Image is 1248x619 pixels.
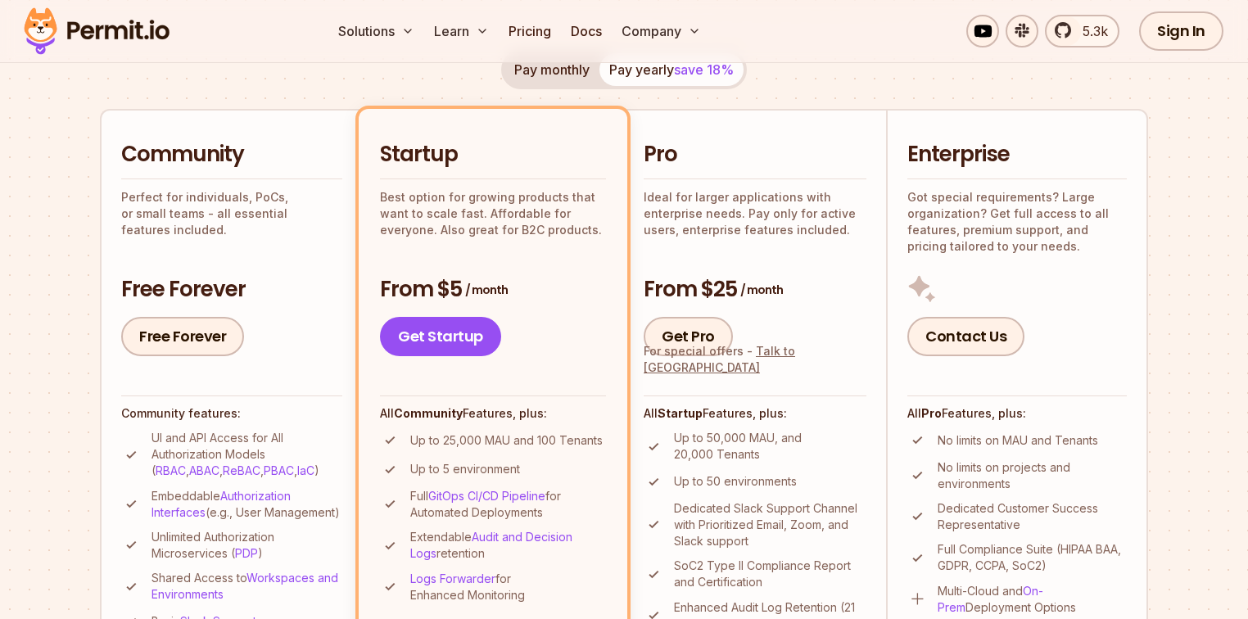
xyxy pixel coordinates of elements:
[644,140,866,169] h2: Pro
[938,459,1127,492] p: No limits on projects and environments
[427,15,495,47] button: Learn
[907,189,1127,255] p: Got special requirements? Large organization? Get full access to all features, premium support, a...
[151,489,291,519] a: Authorization Interfaces
[938,541,1127,574] p: Full Compliance Suite (HIPAA BAA, GDPR, CCPA, SoC2)
[674,430,866,463] p: Up to 50,000 MAU, and 20,000 Tenants
[151,529,342,562] p: Unlimited Authorization Microservices ( )
[644,317,733,356] a: Get Pro
[644,189,866,238] p: Ideal for larger applications with enterprise needs. Pay only for active users, enterprise featur...
[156,463,186,477] a: RBAC
[410,529,606,562] p: Extendable retention
[151,488,342,521] p: Embeddable (e.g., User Management)
[151,570,342,603] p: Shared Access to
[410,571,606,603] p: for Enhanced Monitoring
[504,53,599,86] button: Pay monthly
[394,406,463,420] strong: Community
[16,3,177,59] img: Permit logo
[644,343,866,376] div: For special offers -
[121,140,342,169] h2: Community
[1139,11,1223,51] a: Sign In
[907,140,1127,169] h2: Enterprise
[938,500,1127,533] p: Dedicated Customer Success Representative
[380,189,606,238] p: Best option for growing products that want to scale fast. Affordable for everyone. Also great for...
[121,275,342,305] h3: Free Forever
[410,461,520,477] p: Up to 5 environment
[674,473,797,490] p: Up to 50 environments
[921,406,942,420] strong: Pro
[465,282,508,298] span: / month
[121,189,342,238] p: Perfect for individuals, PoCs, or small teams - all essential features included.
[644,275,866,305] h3: From $25
[223,463,260,477] a: ReBAC
[502,15,558,47] a: Pricing
[235,546,258,560] a: PDP
[380,275,606,305] h3: From $5
[907,405,1127,422] h4: All Features, plus:
[674,500,866,549] p: Dedicated Slack Support Channel with Prioritized Email, Zoom, and Slack support
[658,406,703,420] strong: Startup
[410,572,495,585] a: Logs Forwarder
[938,432,1098,449] p: No limits on MAU and Tenants
[644,405,866,422] h4: All Features, plus:
[380,140,606,169] h2: Startup
[332,15,421,47] button: Solutions
[938,583,1127,616] p: Multi-Cloud and Deployment Options
[674,558,866,590] p: SoC2 Type II Compliance Report and Certification
[410,432,603,449] p: Up to 25,000 MAU and 100 Tenants
[121,405,342,422] h4: Community features:
[121,317,244,356] a: Free Forever
[1045,15,1119,47] a: 5.3k
[380,405,606,422] h4: All Features, plus:
[615,15,708,47] button: Company
[189,463,219,477] a: ABAC
[1073,21,1108,41] span: 5.3k
[410,530,572,560] a: Audit and Decision Logs
[264,463,294,477] a: PBAC
[428,489,545,503] a: GitOps CI/CD Pipeline
[907,317,1024,356] a: Contact Us
[151,430,342,479] p: UI and API Access for All Authorization Models ( , , , , )
[938,584,1043,614] a: On-Prem
[410,488,606,521] p: Full for Automated Deployments
[380,317,501,356] a: Get Startup
[564,15,608,47] a: Docs
[297,463,314,477] a: IaC
[740,282,783,298] span: / month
